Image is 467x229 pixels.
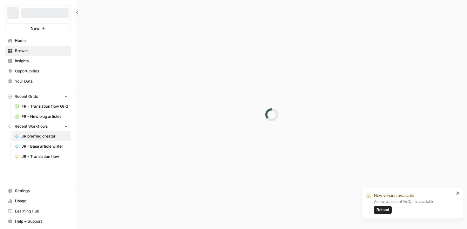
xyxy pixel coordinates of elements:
[374,192,414,199] span: New version available
[5,56,71,66] a: Insights
[15,188,68,194] span: Settings
[15,124,48,129] span: Recent Workflows
[12,101,71,111] a: FR - Translation flow Grid
[5,46,71,56] a: Browse
[15,68,68,74] span: Opportunities
[22,133,68,139] span: JR briefing creator
[15,58,68,64] span: Insights
[15,219,68,224] span: Help + Support
[5,196,71,206] a: Usage
[5,24,71,33] button: New
[5,66,71,76] a: Opportunities
[12,141,71,152] a: JR - Base article writer
[15,198,68,204] span: Usage
[22,144,68,149] span: JR - Base article writer
[456,191,460,196] button: close
[374,199,454,214] div: A new version of AirOps is available.
[5,76,71,86] a: Your Data
[22,114,68,119] span: FR - New blog articles
[12,111,71,122] a: FR - New blog articles
[15,208,68,214] span: Learning Hub
[5,206,71,216] a: Learning Hub
[12,131,71,141] a: JR briefing creator
[22,154,68,159] span: JR - Translation flow
[374,206,392,214] button: Reload
[5,36,71,46] a: Home
[15,38,68,44] span: Home
[15,48,68,54] span: Browse
[5,122,71,131] button: Recent Workflows
[5,216,71,226] button: Help + Support
[376,207,389,213] span: Reload
[15,94,38,99] span: Recent Grids
[30,25,40,31] span: New
[5,186,71,196] a: Settings
[12,152,71,162] a: JR - Translation flow
[5,92,71,101] button: Recent Grids
[22,104,68,109] span: FR - Translation flow Grid
[15,78,68,84] span: Your Data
